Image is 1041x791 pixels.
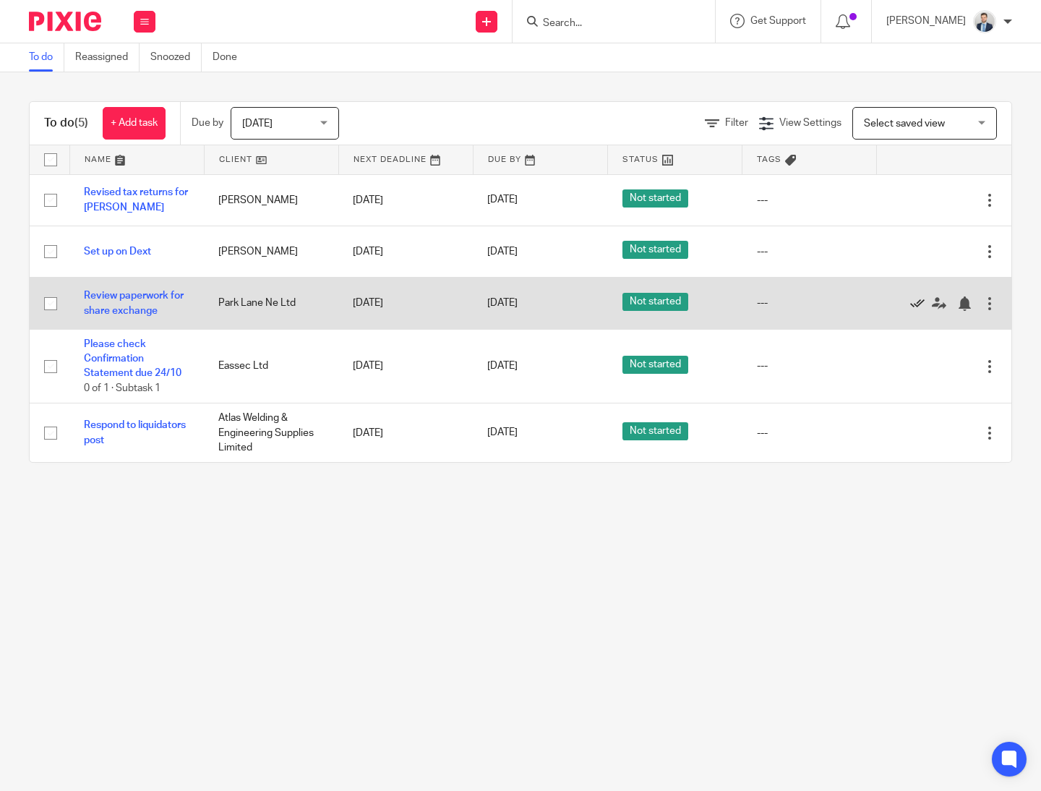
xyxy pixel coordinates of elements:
[487,247,518,257] span: [DATE]
[973,10,996,33] img: LinkedIn%20Profile.jpeg
[864,119,945,129] span: Select saved view
[204,278,338,329] td: Park Lane Ne Ltd
[84,339,181,379] a: Please check Confirmation Statement due 24/10
[622,189,688,208] span: Not started
[622,293,688,311] span: Not started
[74,117,88,129] span: (5)
[29,43,64,72] a: To do
[886,14,966,28] p: [PERSON_NAME]
[204,174,338,226] td: [PERSON_NAME]
[750,16,806,26] span: Get Support
[192,116,223,130] p: Due by
[725,118,748,128] span: Filter
[338,403,473,462] td: [DATE]
[84,291,184,315] a: Review paperwork for share exchange
[910,296,932,310] a: Mark as done
[204,226,338,277] td: [PERSON_NAME]
[622,241,688,259] span: Not started
[84,420,186,445] a: Respond to liquidators post
[338,226,473,277] td: [DATE]
[757,296,862,310] div: ---
[338,329,473,403] td: [DATE]
[487,298,518,308] span: [DATE]
[487,195,518,205] span: [DATE]
[338,278,473,329] td: [DATE]
[757,193,862,208] div: ---
[541,17,672,30] input: Search
[84,383,160,393] span: 0 of 1 · Subtask 1
[103,107,166,140] a: + Add task
[204,329,338,403] td: Eassec Ltd
[757,155,781,163] span: Tags
[622,356,688,374] span: Not started
[757,426,862,440] div: ---
[338,174,473,226] td: [DATE]
[213,43,248,72] a: Done
[242,119,273,129] span: [DATE]
[84,247,151,257] a: Set up on Dext
[779,118,841,128] span: View Settings
[757,244,862,259] div: ---
[487,361,518,371] span: [DATE]
[150,43,202,72] a: Snoozed
[622,422,688,440] span: Not started
[44,116,88,131] h1: To do
[29,12,101,31] img: Pixie
[204,403,338,462] td: Atlas Welding & Engineering Supplies Limited
[84,187,188,212] a: Revised tax returns for [PERSON_NAME]
[75,43,140,72] a: Reassigned
[487,428,518,438] span: [DATE]
[757,359,862,373] div: ---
